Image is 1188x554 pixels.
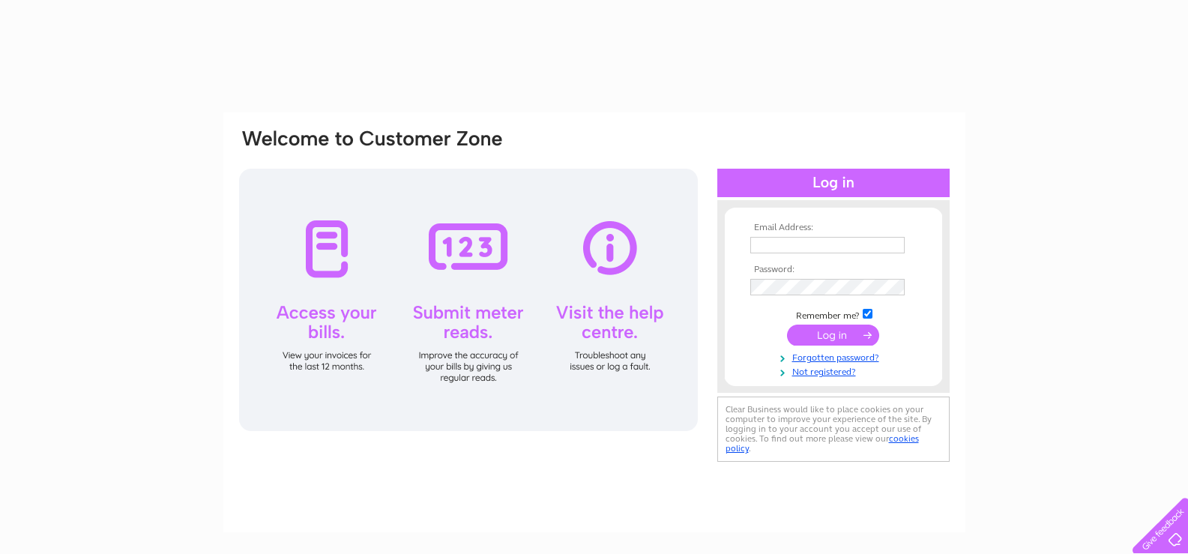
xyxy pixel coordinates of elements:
input: Submit [787,325,879,346]
a: cookies policy [726,433,919,454]
a: Not registered? [750,364,920,378]
th: Email Address: [747,223,920,233]
th: Password: [747,265,920,275]
div: Clear Business would like to place cookies on your computer to improve your experience of the sit... [717,397,950,462]
td: Remember me? [747,307,920,322]
a: Forgotten password? [750,349,920,364]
